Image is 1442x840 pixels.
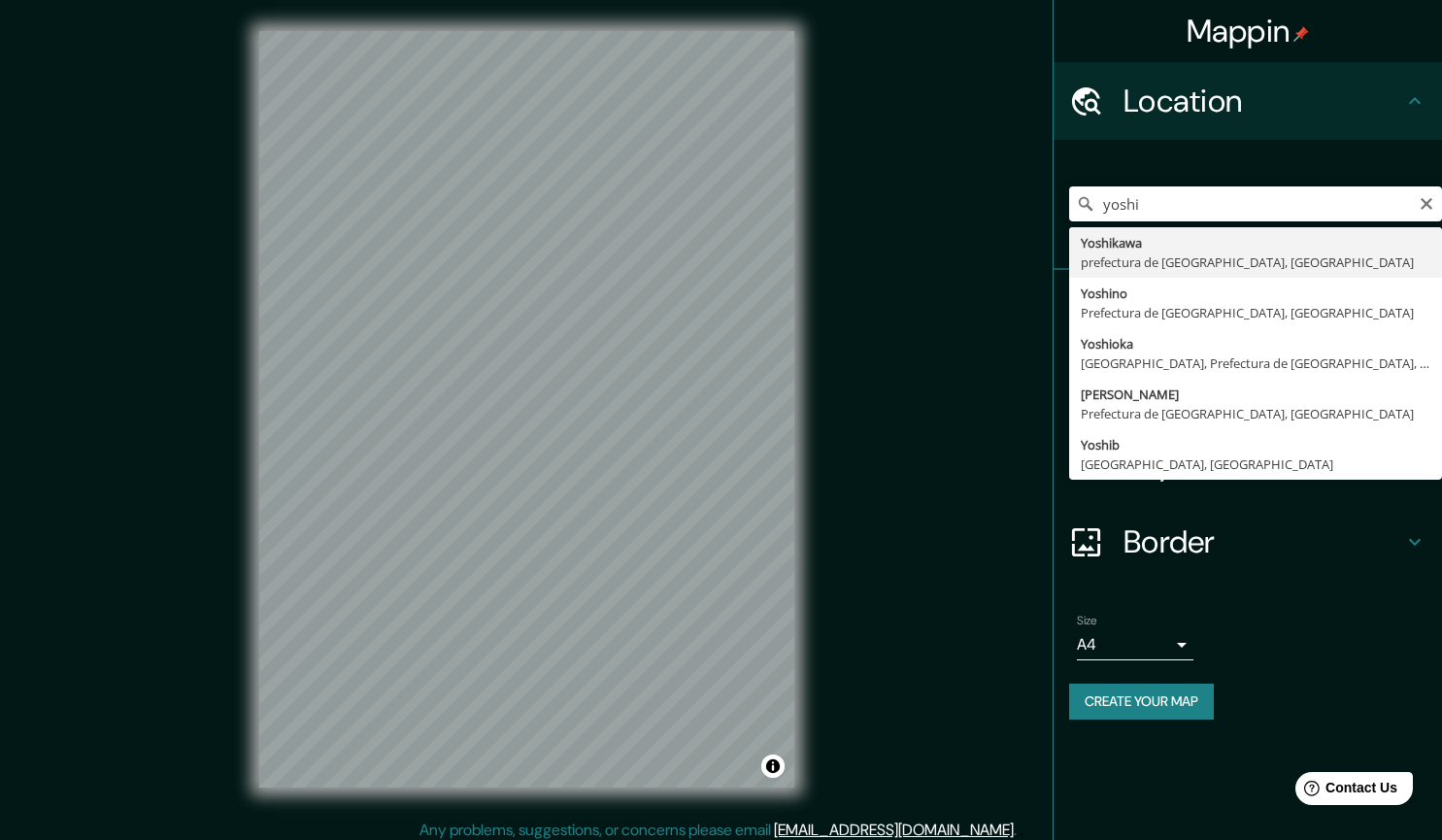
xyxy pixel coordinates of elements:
[1419,193,1434,212] button: Clear
[1054,62,1442,140] div: Location
[1081,334,1430,353] div: Yoshioka
[774,820,1014,840] a: [EMAIL_ADDRESS][DOMAIN_NAME]
[1077,613,1097,629] label: Size
[1081,233,1430,252] div: Yoshikawa
[1054,425,1442,503] div: Layout
[1081,404,1430,423] div: Prefectura de [GEOGRAPHIC_DATA], [GEOGRAPHIC_DATA]
[1123,82,1403,120] h4: Location
[1081,353,1430,373] div: [GEOGRAPHIC_DATA], Prefectura de [GEOGRAPHIC_DATA], [GEOGRAPHIC_DATA]
[1187,12,1310,50] h4: Mappin
[1069,684,1214,720] button: Create your map
[1077,629,1193,660] div: A4
[1081,284,1430,303] div: Yoshino
[259,31,794,788] canvas: Map
[1054,270,1442,348] div: Pins
[1081,435,1430,454] div: Yoshib
[1054,348,1442,425] div: Style
[1054,503,1442,581] div: Border
[1123,445,1403,484] h4: Layout
[1081,303,1430,322] div: Prefectura de [GEOGRAPHIC_DATA], [GEOGRAPHIC_DATA]
[1081,252,1430,272] div: prefectura de [GEOGRAPHIC_DATA], [GEOGRAPHIC_DATA]
[1081,454,1430,474] div: [GEOGRAPHIC_DATA], [GEOGRAPHIC_DATA]
[1069,186,1442,221] input: Pick your city or area
[1293,26,1309,42] img: pin-icon.png
[1081,385,1430,404] div: [PERSON_NAME]
[1123,522,1403,561] h4: Border
[1269,764,1421,819] iframe: Help widget launcher
[761,755,785,778] button: Toggle attribution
